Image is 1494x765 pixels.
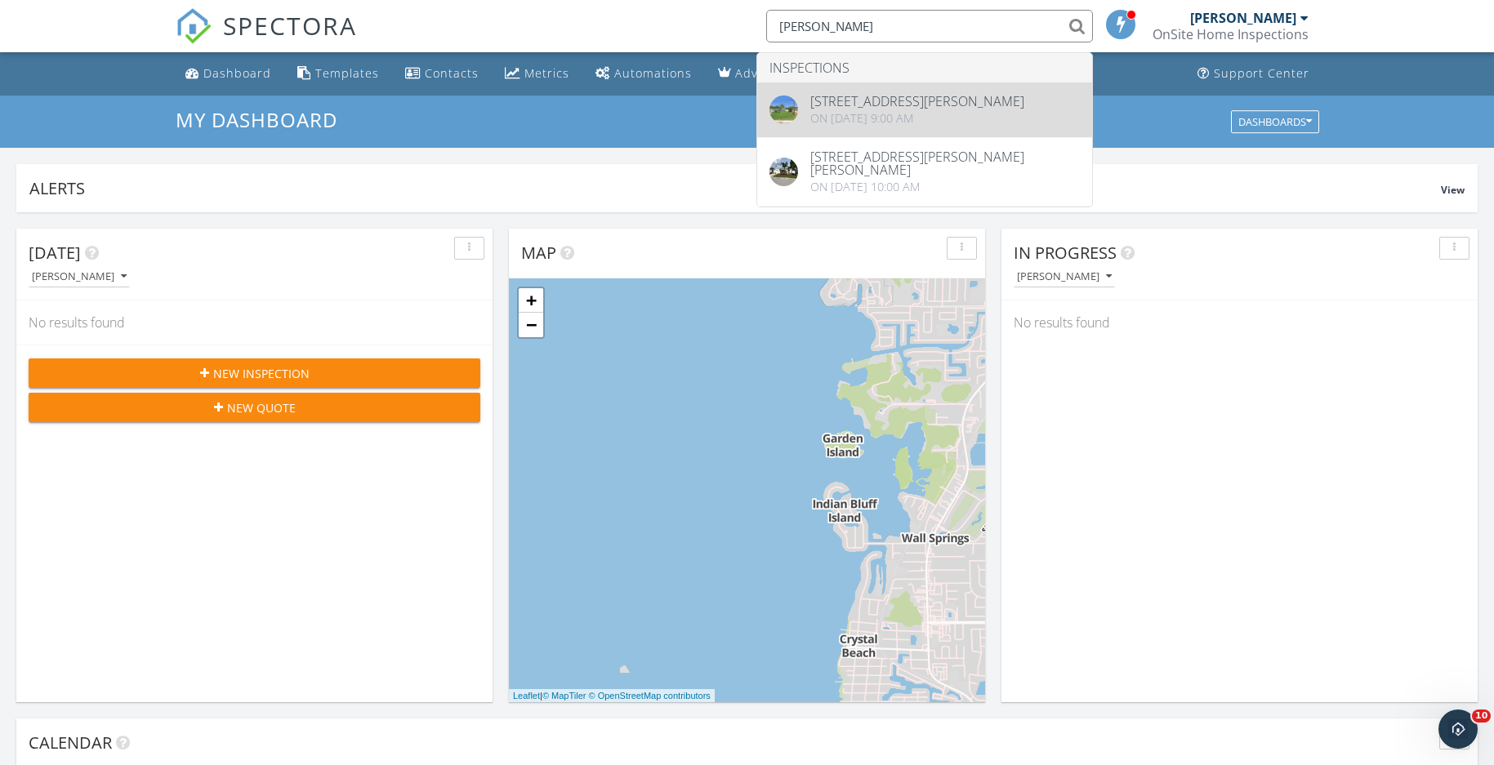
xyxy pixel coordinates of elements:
[769,158,798,186] img: 9032810%2Fcover_photos%2F0VAREME74PLGG41nURjO%2Foriginal.jpg
[519,288,543,313] a: Zoom in
[810,112,1024,125] div: On [DATE] 9:00 am
[589,59,698,89] a: Automations (Basic)
[766,10,1093,42] input: Search everything...
[223,8,357,42] span: SPECTORA
[1190,10,1296,26] div: [PERSON_NAME]
[1238,116,1312,127] div: Dashboards
[1438,709,1478,749] iframe: Intercom live chat
[614,65,692,81] div: Automations
[291,59,386,89] a: Templates
[1017,271,1112,282] div: [PERSON_NAME]
[519,313,543,337] a: Zoom out
[1014,242,1117,264] span: In Progress
[1191,59,1316,89] a: Support Center
[521,242,556,264] span: Map
[203,65,271,81] div: Dashboard
[810,180,1080,193] div: On [DATE] 10:00 am
[32,271,127,282] div: [PERSON_NAME]
[399,59,485,89] a: Contacts
[757,138,1092,206] a: [STREET_ADDRESS][PERSON_NAME][PERSON_NAME] On [DATE] 10:00 am
[769,96,798,124] img: streetview
[810,95,1024,108] div: [STREET_ADDRESS][PERSON_NAME]
[757,53,1092,82] li: Inspections
[176,8,212,44] img: The Best Home Inspection Software - Spectora
[16,300,493,345] div: No results found
[810,150,1080,176] div: [STREET_ADDRESS][PERSON_NAME][PERSON_NAME]
[735,65,796,81] div: Advanced
[589,691,711,701] a: © OpenStreetMap contributors
[1472,709,1491,723] span: 10
[1014,266,1115,288] button: [PERSON_NAME]
[29,177,1441,199] div: Alerts
[757,82,1092,137] a: [STREET_ADDRESS][PERSON_NAME] On [DATE] 9:00 am
[542,691,586,701] a: © MapTiler
[227,399,296,416] span: New Quote
[29,266,130,288] button: [PERSON_NAME]
[29,732,112,754] span: Calendar
[1231,110,1319,133] button: Dashboards
[315,65,379,81] div: Templates
[1214,65,1309,81] div: Support Center
[29,242,81,264] span: [DATE]
[513,691,540,701] a: Leaflet
[1001,300,1478,345] div: No results found
[425,65,479,81] div: Contacts
[498,59,576,89] a: Metrics
[524,65,569,81] div: Metrics
[711,59,802,89] a: Advanced
[1153,26,1309,42] div: OnSite Home Inspections
[29,358,480,388] button: New Inspection
[176,22,357,56] a: SPECTORA
[509,689,715,703] div: |
[213,365,310,382] span: New Inspection
[29,393,480,422] button: New Quote
[179,59,278,89] a: Dashboard
[176,106,337,133] span: My Dashboard
[1441,183,1465,197] span: View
